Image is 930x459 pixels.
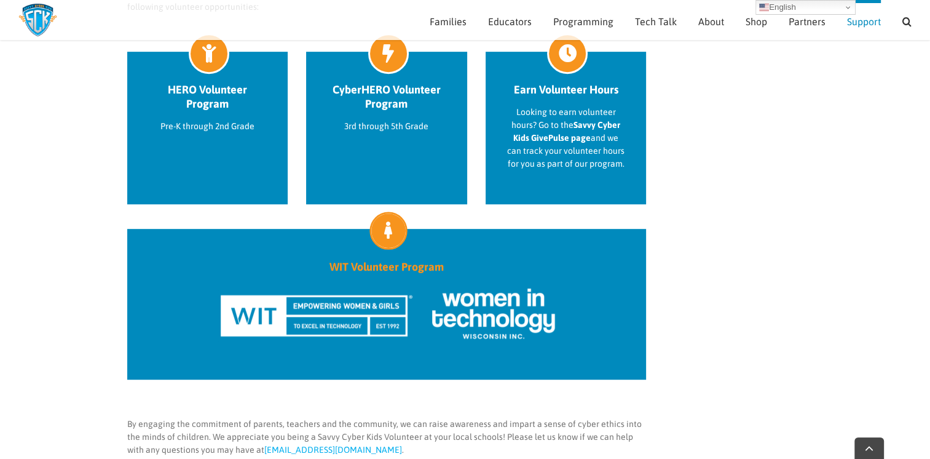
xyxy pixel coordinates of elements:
a: HERO Volunteer Program [149,82,267,111]
a: WIT Volunteer Program [149,260,625,274]
span: Partners [789,17,826,26]
a: [EMAIL_ADDRESS][DOMAIN_NAME] [264,445,402,455]
p: By engaging the commitment of parents, teachers and the community, we can raise awareness and imp... [127,418,647,457]
span: About [698,17,724,26]
span: Families [430,17,467,26]
span: Tech Talk [635,17,677,26]
strong: Savvy Cyber Kids GivePulse page [513,120,620,143]
p: 3rd through 5th Grade [328,120,446,133]
span: Educators [488,17,532,26]
p: Looking to earn volunteer hours? Go to the and we can track your volunteer hours for you as part ... [507,106,625,170]
a: CyberHERO Volunteer Program [328,82,446,111]
span: Support [847,17,881,26]
img: Savvy Cyber Kids Logo [18,3,57,37]
a: Earn Volunteer Hours [507,82,625,97]
span: Shop [746,17,767,26]
img: en [759,2,769,12]
p: Pre-K through 2nd Grade [149,120,267,133]
span: Programming [553,17,613,26]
